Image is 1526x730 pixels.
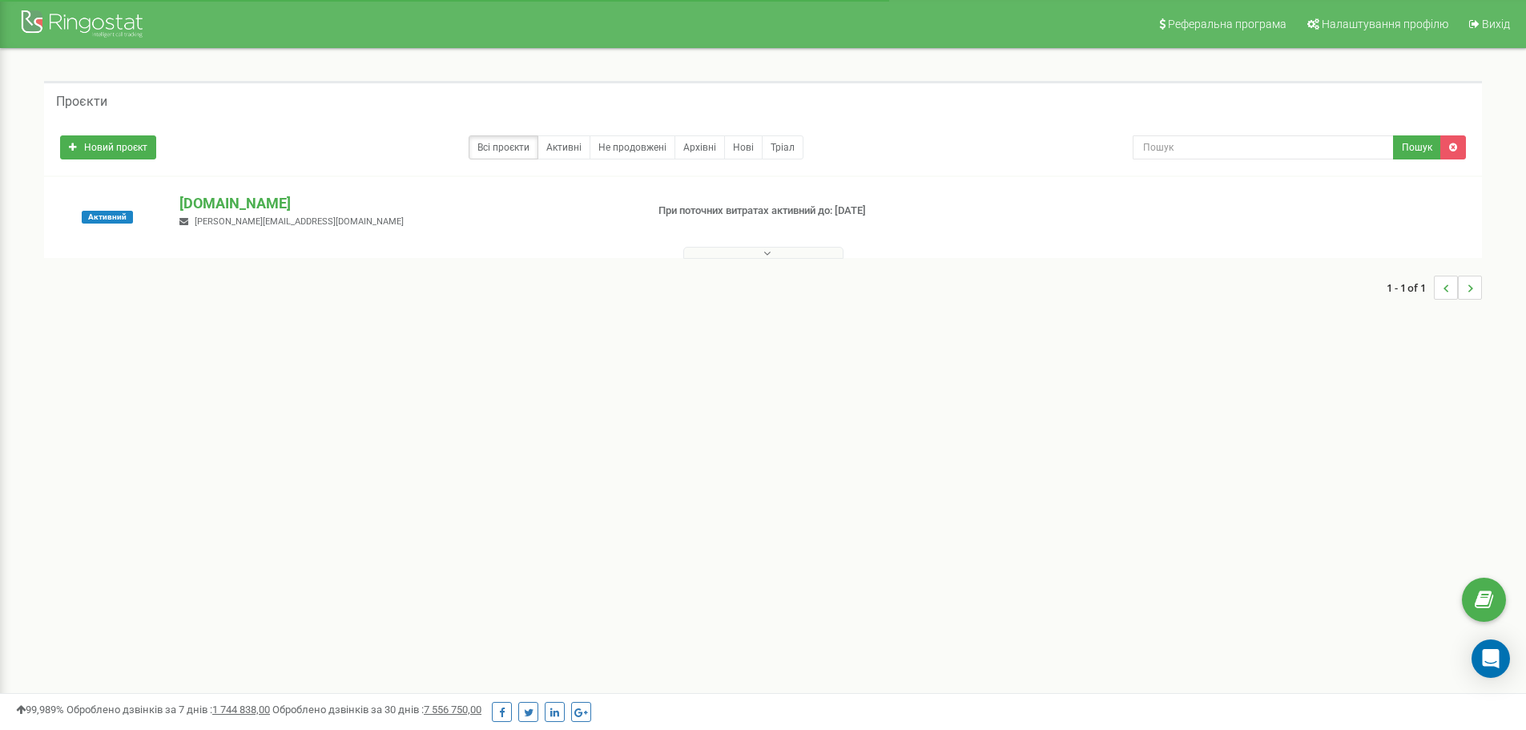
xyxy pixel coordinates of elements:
[762,135,803,159] a: Тріал
[82,211,133,224] span: Активний
[1133,135,1394,159] input: Пошук
[724,135,763,159] a: Нові
[1387,260,1482,316] nav: ...
[1482,18,1510,30] span: Вихід
[272,704,481,716] span: Оброблено дзвінків за 30 днів :
[56,95,107,109] h5: Проєкти
[66,704,270,716] span: Оброблено дзвінків за 7 днів :
[1393,135,1441,159] button: Пошук
[212,704,270,716] u: 1 744 838,00
[674,135,725,159] a: Архівні
[469,135,538,159] a: Всі проєкти
[538,135,590,159] a: Активні
[1387,276,1434,300] span: 1 - 1 of 1
[16,704,64,716] span: 99,989%
[424,704,481,716] u: 7 556 750,00
[1472,639,1510,678] div: Open Intercom Messenger
[195,216,404,227] span: [PERSON_NAME][EMAIL_ADDRESS][DOMAIN_NAME]
[1322,18,1448,30] span: Налаштування профілю
[1168,18,1286,30] span: Реферальна програма
[658,204,992,219] p: При поточних витратах активний до: [DATE]
[60,135,156,159] a: Новий проєкт
[590,135,675,159] a: Не продовжені
[179,193,632,214] p: [DOMAIN_NAME]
